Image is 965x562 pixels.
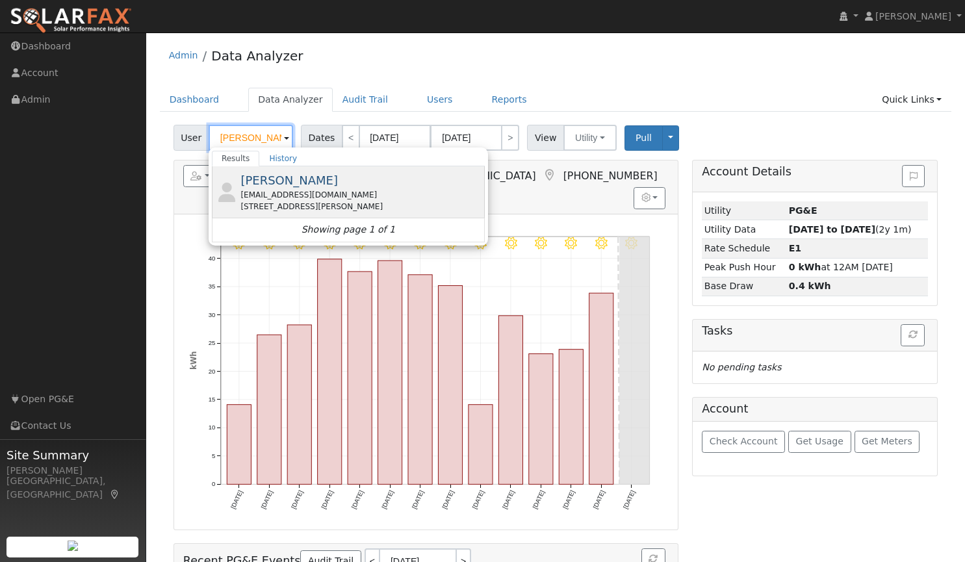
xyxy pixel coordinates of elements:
[789,224,912,235] span: (2y 1m)
[259,151,307,166] a: History
[302,223,395,236] i: Showing page 1 of 1
[408,275,432,485] rect: onclick=""
[212,151,260,166] a: Results
[901,324,925,346] button: Refresh
[702,201,786,220] td: Utility
[710,436,778,446] span: Check Account
[501,489,516,510] text: [DATE]
[208,396,215,403] text: 15
[208,424,215,431] text: 10
[414,237,426,249] i: 8/24 - Clear
[208,255,215,262] text: 40
[324,237,336,249] i: 8/21 - MostlyClear
[796,436,843,446] span: Get Usage
[702,277,786,296] td: Base Draw
[788,431,851,453] button: Get Usage
[589,293,613,484] rect: onclick=""
[169,50,198,60] a: Admin
[469,405,493,485] rect: onclick=""
[229,489,244,510] text: [DATE]
[563,125,617,151] button: Utility
[350,489,365,510] text: [DATE]
[441,489,456,510] text: [DATE]
[636,133,652,143] span: Pull
[559,350,583,485] rect: onclick=""
[342,125,360,151] a: <
[872,88,951,112] a: Quick Links
[212,452,215,459] text: 5
[410,489,425,510] text: [DATE]
[333,88,398,112] a: Audit Trail
[855,431,920,453] button: Get Meters
[378,261,402,484] rect: onclick=""
[702,165,928,179] h5: Account Details
[595,237,608,249] i: 8/30 - Clear
[211,48,303,64] a: Data Analyzer
[208,339,215,346] text: 25
[702,220,786,239] td: Utility Data
[208,368,215,375] text: 20
[624,125,663,151] button: Pull
[293,237,305,249] i: 8/20 - Clear
[789,281,831,291] strong: 0.4 kWh
[902,165,925,187] button: Issue History
[287,325,311,485] rect: onclick=""
[208,311,215,318] text: 30
[565,237,578,249] i: 8/29 - Clear
[702,362,781,372] i: No pending tasks
[6,464,139,478] div: [PERSON_NAME]
[786,258,928,277] td: at 12AM [DATE]
[470,489,485,510] text: [DATE]
[702,431,785,453] button: Check Account
[622,489,637,510] text: [DATE]
[301,125,342,151] span: Dates
[240,189,482,201] div: [EMAIL_ADDRESS][DOMAIN_NAME]
[6,474,139,502] div: [GEOGRAPHIC_DATA], [GEOGRAPHIC_DATA]
[257,335,281,484] rect: onclick=""
[474,237,487,249] i: 8/26 - Clear
[227,405,251,485] rect: onclick=""
[384,237,396,249] i: 8/23 - Clear
[529,353,553,484] rect: onclick=""
[417,88,463,112] a: Users
[527,125,564,151] span: View
[240,201,482,212] div: [STREET_ADDRESS][PERSON_NAME]
[68,541,78,551] img: retrieve
[233,237,245,249] i: 8/18 - Clear
[789,205,817,216] strong: ID: 17238132, authorized: 08/29/25
[380,489,395,510] text: [DATE]
[444,237,457,249] i: 8/25 - Clear
[212,481,215,488] text: 0
[259,489,274,510] text: [DATE]
[6,446,139,464] span: Site Summary
[109,489,121,500] a: Map
[290,489,305,510] text: [DATE]
[501,125,519,151] a: >
[702,258,786,277] td: Peak Push Hour
[591,489,606,510] text: [DATE]
[248,88,333,112] a: Data Analyzer
[531,489,546,510] text: [DATE]
[348,272,372,485] rect: onclick=""
[385,170,536,182] span: Rocklin, [GEOGRAPHIC_DATA]
[240,173,338,187] span: [PERSON_NAME]
[535,237,547,249] i: 8/28 - Clear
[563,170,658,182] span: [PHONE_NUMBER]
[702,239,786,258] td: Rate Schedule
[702,324,928,338] h5: Tasks
[789,262,821,272] strong: 0 kWh
[208,283,215,290] text: 35
[263,237,276,249] i: 8/19 - Clear
[188,351,198,370] text: kWh
[875,11,951,21] span: [PERSON_NAME]
[543,169,557,182] a: Map
[505,237,517,249] i: 8/27 - Clear
[174,125,209,151] span: User
[438,285,462,484] rect: onclick=""
[317,259,341,485] rect: onclick=""
[354,237,366,249] i: 8/22 - MostlyClear
[702,402,748,415] h5: Account
[482,88,537,112] a: Reports
[320,489,335,510] text: [DATE]
[498,316,522,485] rect: onclick=""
